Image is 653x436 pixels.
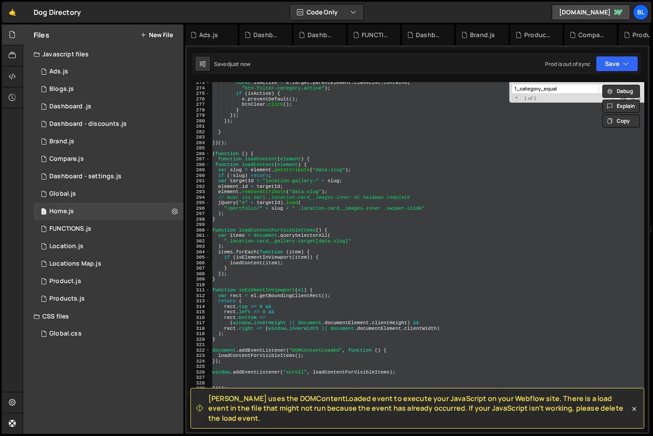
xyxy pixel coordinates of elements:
[602,114,640,128] button: Copy
[49,330,82,338] div: Global.css
[34,7,81,17] div: Dog Directory
[49,190,76,198] div: Global.js
[253,31,281,39] div: Dashboard - discounts.js
[49,68,68,76] div: Ads.js
[34,63,183,80] div: 16220/47090.js
[612,95,619,102] span: RegExp Search
[187,386,211,391] div: 329
[512,95,521,101] span: Toggle Replace mode
[187,353,211,359] div: 323
[49,208,74,215] div: Home.js
[187,298,211,304] div: 313
[187,381,211,386] div: 328
[633,4,649,20] a: Bl
[187,271,211,277] div: 308
[140,31,173,38] button: New File
[187,249,211,255] div: 304
[34,150,183,168] div: 16220/44328.js
[511,84,599,94] input: Search for
[199,31,218,39] div: Ads.js
[49,120,127,128] div: Dashboard - discounts.js
[596,56,638,72] button: Save
[187,200,211,206] div: 295
[578,31,606,39] div: Compare.js
[34,273,183,290] div: 16220/44393.js
[187,167,211,173] div: 289
[34,255,183,273] div: 16220/43680.js
[208,394,630,423] span: [PERSON_NAME] uses the DOMContentLoaded event to execute your JavaScript on your Webflow site. Th...
[41,209,46,216] span: 1
[187,277,211,282] div: 309
[187,348,211,353] div: 322
[34,203,183,220] div: 16220/44319.js
[187,151,211,157] div: 286
[49,295,85,303] div: Products.js
[187,107,211,113] div: 278
[470,31,495,39] div: Brand.js
[49,155,84,163] div: Compare.js
[2,2,23,23] a: 🤙
[362,31,390,39] div: FUNCTIONS.js
[187,331,211,337] div: 319
[187,287,211,293] div: 311
[187,266,211,271] div: 307
[34,185,183,203] div: 16220/43681.js
[629,95,636,102] span: Whole Word Search
[34,80,183,98] div: 16220/44321.js
[187,255,211,260] div: 305
[49,225,91,233] div: FUNCTIONS.js
[187,97,211,102] div: 276
[187,118,211,124] div: 280
[637,95,642,102] span: Search In Selection
[187,80,211,86] div: 273
[187,217,211,222] div: 298
[307,31,335,39] div: Dashboard .js
[187,129,211,135] div: 282
[187,195,211,201] div: 294
[521,96,540,101] span: 1 of 1
[49,260,101,268] div: Locations Map.js
[187,228,211,233] div: 300
[187,391,211,397] div: 330
[187,370,211,375] div: 326
[49,85,74,93] div: Blogs.js
[34,238,183,255] : 16220/43679.js
[545,60,591,68] div: Prod is out of sync
[187,145,211,151] div: 285
[187,140,211,146] div: 284
[187,184,211,190] div: 292
[187,293,211,299] div: 312
[187,102,211,107] div: 277
[620,95,628,102] span: CaseSensitive Search
[187,326,211,332] div: 318
[187,124,211,129] div: 281
[34,168,183,185] div: 16220/44476.js
[34,220,183,238] div: 16220/44477.js
[187,337,211,343] div: 320
[187,156,211,162] div: 287
[187,282,211,288] div: 310
[34,133,183,150] div: 16220/44394.js
[187,211,211,217] div: 297
[187,320,211,326] div: 317
[34,325,183,343] div: 16220/43682.css
[230,60,250,68] div: just now
[552,4,630,20] a: [DOMAIN_NAME]
[187,91,211,97] div: 275
[49,277,81,285] div: Product.js
[187,233,211,239] div: 301
[49,173,121,180] div: Dashboard - settings.js
[49,242,83,250] div: Location.js
[187,315,211,321] div: 316
[187,260,211,266] div: 306
[187,189,211,195] div: 293
[187,178,211,184] div: 291
[602,100,640,113] button: Explain
[187,239,211,244] div: 302
[187,342,211,348] div: 321
[602,85,640,98] button: Debug
[23,45,183,63] div: Javascript files
[187,113,211,118] div: 279
[187,162,211,168] div: 288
